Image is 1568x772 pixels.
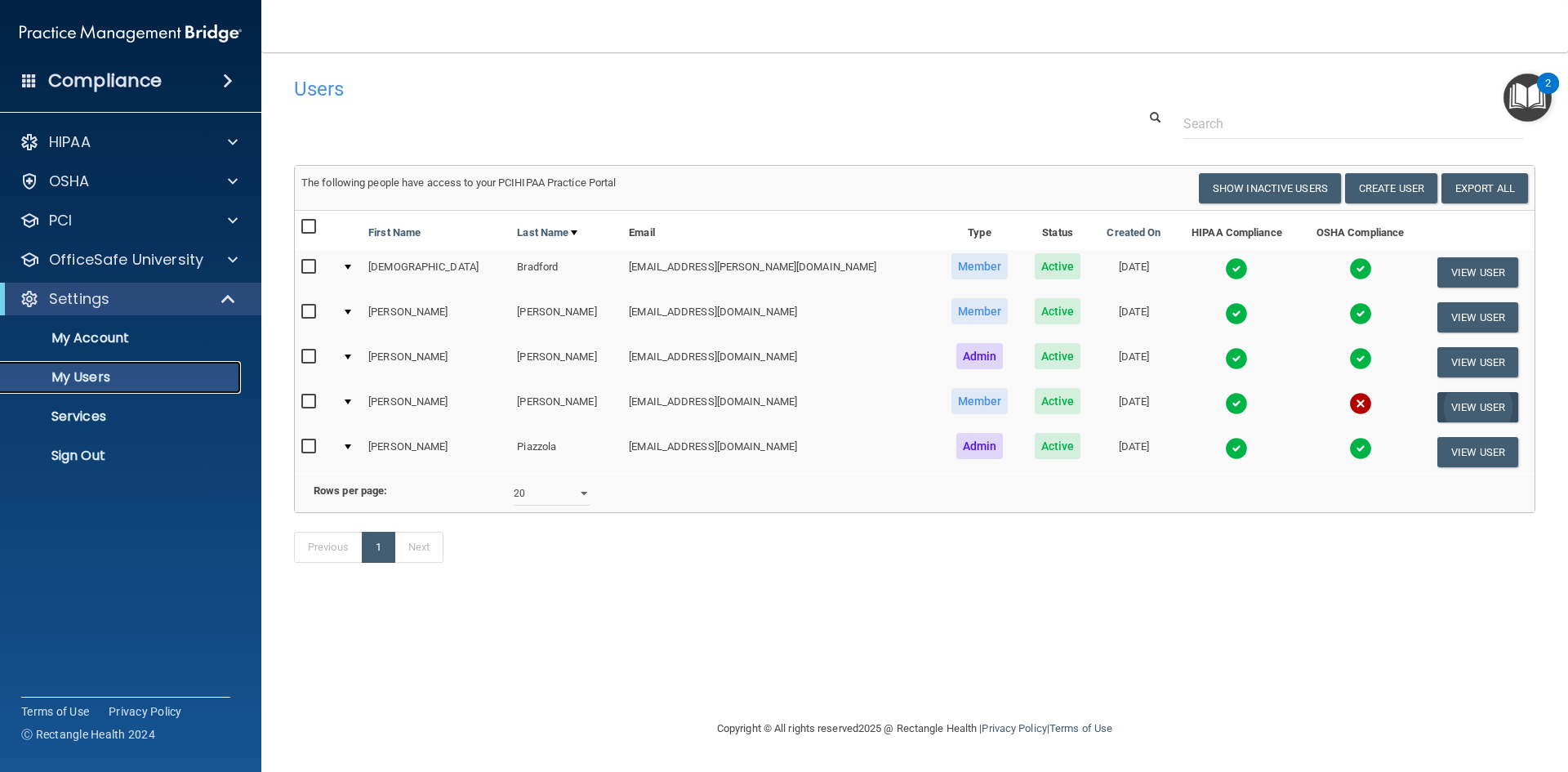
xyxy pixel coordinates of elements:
span: Admin [956,343,1004,369]
td: [PERSON_NAME] [362,430,510,474]
a: Terms of Use [1049,722,1112,734]
a: Created On [1107,223,1160,243]
img: tick.e7d51cea.svg [1349,437,1372,460]
span: Active [1035,388,1081,414]
p: My Users [11,369,234,386]
img: tick.e7d51cea.svg [1225,392,1248,415]
img: tick.e7d51cea.svg [1225,437,1248,460]
a: Privacy Policy [982,722,1046,734]
a: HIPAA [20,132,238,152]
a: OfficeSafe University [20,250,238,270]
a: PCI [20,211,238,230]
span: Active [1035,343,1081,369]
td: [PERSON_NAME] [510,295,622,340]
td: [DEMOGRAPHIC_DATA] [362,250,510,295]
img: tick.e7d51cea.svg [1225,302,1248,325]
img: cross.ca9f0e7f.svg [1349,392,1372,415]
a: 1 [362,532,395,563]
span: Member [951,388,1009,414]
img: PMB logo [20,17,242,50]
button: View User [1437,347,1518,377]
span: The following people have access to your PCIHIPAA Practice Portal [301,176,617,189]
span: Active [1035,253,1081,279]
td: [PERSON_NAME] [362,340,510,385]
button: View User [1437,437,1518,467]
td: [DATE] [1094,250,1174,295]
iframe: Drift Widget Chat Controller [1285,656,1548,721]
img: tick.e7d51cea.svg [1225,257,1248,280]
td: [EMAIL_ADDRESS][DOMAIN_NAME] [622,295,938,340]
p: OSHA [49,172,90,191]
td: [DATE] [1094,340,1174,385]
button: View User [1437,392,1518,422]
a: Next [394,532,443,563]
input: Search [1183,109,1523,139]
p: Settings [49,289,109,309]
img: tick.e7d51cea.svg [1349,347,1372,370]
span: Ⓒ Rectangle Health 2024 [21,726,155,743]
button: View User [1437,257,1518,288]
p: PCI [49,211,72,230]
h4: Users [294,78,1008,100]
p: My Account [11,330,234,346]
th: Type [938,211,1022,250]
div: Copyright © All rights reserved 2025 @ Rectangle Health | | [617,703,1213,755]
a: Settings [20,289,237,309]
span: Active [1035,433,1081,459]
span: Admin [956,433,1004,459]
button: Open Resource Center, 2 new notifications [1503,74,1552,122]
a: Terms of Use [21,703,89,720]
img: tick.e7d51cea.svg [1225,347,1248,370]
th: Status [1022,211,1094,250]
th: HIPAA Compliance [1174,211,1299,250]
td: [DATE] [1094,430,1174,474]
button: View User [1437,302,1518,332]
td: [PERSON_NAME] [510,340,622,385]
p: Services [11,408,234,425]
td: [DATE] [1094,385,1174,430]
td: [DATE] [1094,295,1174,340]
td: Piazzola [510,430,622,474]
td: [EMAIL_ADDRESS][DOMAIN_NAME] [622,340,938,385]
td: [PERSON_NAME] [510,385,622,430]
img: tick.e7d51cea.svg [1349,302,1372,325]
img: tick.e7d51cea.svg [1349,257,1372,280]
p: HIPAA [49,132,91,152]
td: [PERSON_NAME] [362,385,510,430]
a: Last Name [517,223,577,243]
p: Sign Out [11,448,234,464]
td: [EMAIL_ADDRESS][DOMAIN_NAME] [622,385,938,430]
th: OSHA Compliance [1299,211,1421,250]
a: Privacy Policy [109,703,182,720]
td: [PERSON_NAME] [362,295,510,340]
span: Active [1035,298,1081,324]
a: OSHA [20,172,238,191]
button: Create User [1345,173,1437,203]
th: Email [622,211,938,250]
p: OfficeSafe University [49,250,203,270]
span: Member [951,298,1009,324]
td: [EMAIL_ADDRESS][DOMAIN_NAME] [622,430,938,474]
td: Bradford [510,250,622,295]
a: First Name [368,223,421,243]
b: Rows per page: [314,484,387,497]
span: Member [951,253,1009,279]
a: Previous [294,532,363,563]
div: 2 [1545,83,1551,105]
td: [EMAIL_ADDRESS][PERSON_NAME][DOMAIN_NAME] [622,250,938,295]
h4: Compliance [48,69,162,92]
a: Export All [1441,173,1528,203]
button: Show Inactive Users [1199,173,1341,203]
